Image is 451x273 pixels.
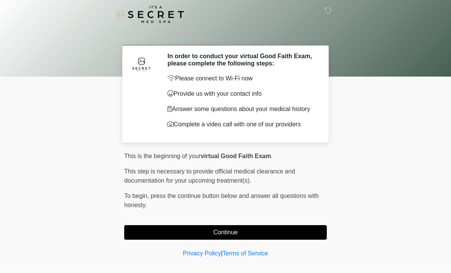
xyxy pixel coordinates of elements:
p: Please connect to Wi-Fi now [167,74,315,83]
a: Terms of Service [222,250,268,257]
h1: ‎ ‎ [118,28,333,42]
span: . [271,153,273,159]
span: This is the beginning of your [124,153,201,159]
img: It's A Secret Med Spa Logo [117,6,184,23]
strong: virtual Good Faith Exam [201,153,271,159]
span: To begin, [124,193,151,199]
a: Privacy Policy [183,250,221,257]
p: Complete a video call with one of our providers [167,120,315,129]
span: press the continue button below and answer all questions with honesty. [124,193,319,208]
button: Continue [124,225,327,240]
span: This step is necessary to provide official medical clearance and documentation for your upcoming ... [124,168,295,184]
a: | [221,250,222,257]
img: Agent Avatar [130,52,153,75]
p: Provide us with your contact info [167,89,315,98]
h2: In order to conduct your virtual Good Faith Exam, please complete the following steps: [167,52,315,67]
p: Answer some questions about your medical history [167,105,315,114]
